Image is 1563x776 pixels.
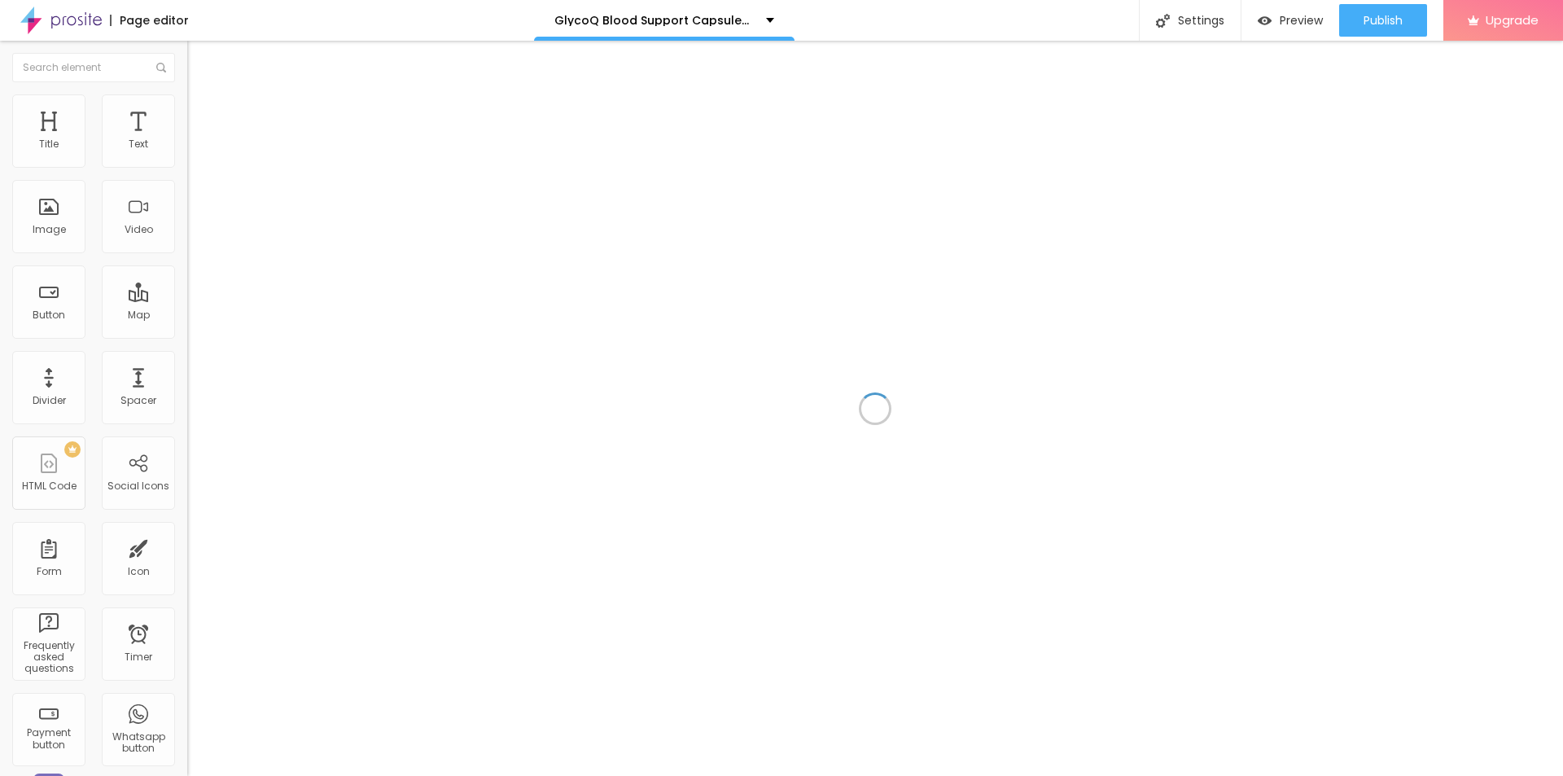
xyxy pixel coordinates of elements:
[106,731,170,755] div: Whatsapp button
[1258,14,1272,28] img: view-1.svg
[1241,4,1339,37] button: Preview
[16,727,81,751] div: Payment button
[12,53,175,82] input: Search element
[39,138,59,150] div: Title
[110,15,189,26] div: Page editor
[128,309,150,321] div: Map
[22,480,77,492] div: HTML Code
[37,566,62,577] div: Form
[554,15,754,26] p: GlycoQ Blood Support Capsules [GEOGRAPHIC_DATA]
[33,309,65,321] div: Button
[1486,13,1539,27] span: Upgrade
[125,651,152,663] div: Timer
[1364,14,1403,27] span: Publish
[128,566,150,577] div: Icon
[125,224,153,235] div: Video
[1156,14,1170,28] img: Icone
[33,395,66,406] div: Divider
[120,395,156,406] div: Spacer
[33,224,66,235] div: Image
[107,480,169,492] div: Social Icons
[1280,14,1323,27] span: Preview
[16,640,81,675] div: Frequently asked questions
[1339,4,1427,37] button: Publish
[129,138,148,150] div: Text
[156,63,166,72] img: Icone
